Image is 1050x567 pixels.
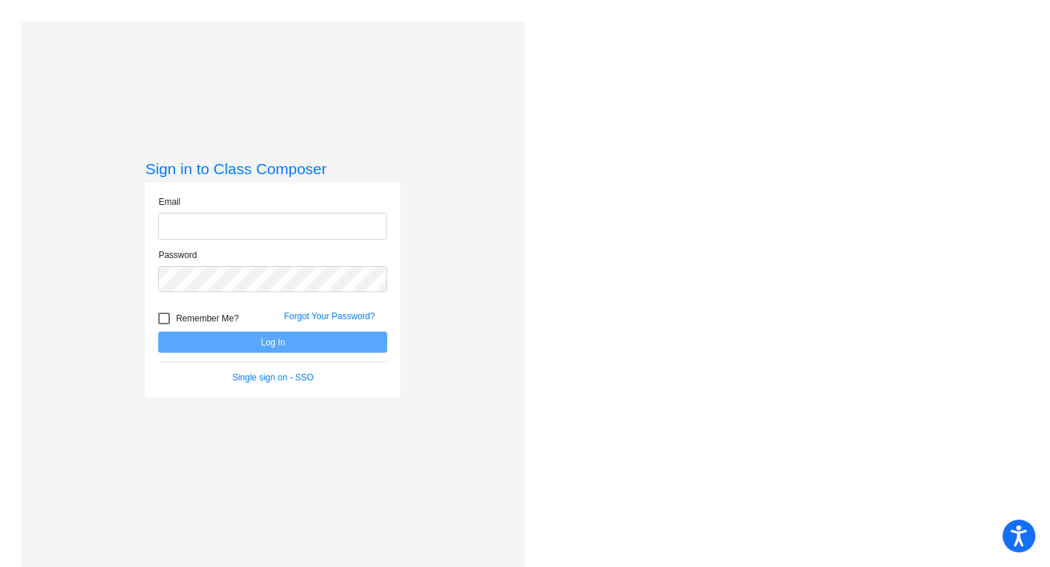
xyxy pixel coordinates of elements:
a: Forgot Your Password? [284,311,375,321]
a: Single sign on - SSO [233,372,314,383]
button: Log In [158,332,387,353]
h3: Sign in to Class Composer [145,160,400,178]
label: Password [158,249,197,262]
label: Email [158,195,180,208]
span: Remember Me? [176,310,238,327]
